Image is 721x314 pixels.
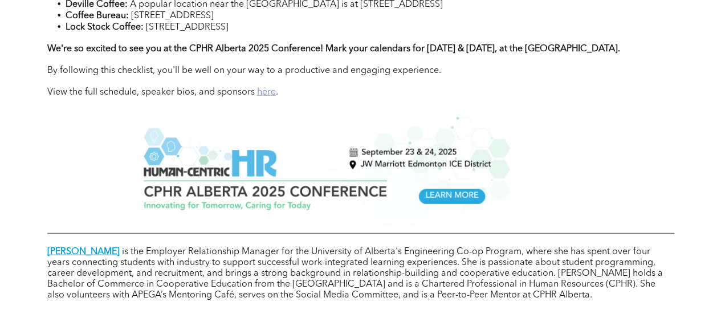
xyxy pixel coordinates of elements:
[47,247,663,300] span: is the Employer Relationship Manager for the University of Alberta's Engineering Co-op Program, w...
[131,11,214,21] span: [STREET_ADDRESS]
[47,44,620,54] strong: We're so excited to see you at the CPHR Alberta 2025 Conference! Mark your calendars for [DATE] &...
[257,88,276,97] a: here
[276,88,278,97] span: .
[47,247,120,256] a: [PERSON_NAME]
[146,23,229,32] span: [STREET_ADDRESS]
[47,88,255,97] span: View the full schedule, speaker bios, and sponsors
[47,66,441,75] span: By following this checklist, you'll be well on your way to a productive and engaging experience.
[66,11,129,21] strong: Coffee Bureau:
[66,23,144,32] strong: Lock Stock Coffee:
